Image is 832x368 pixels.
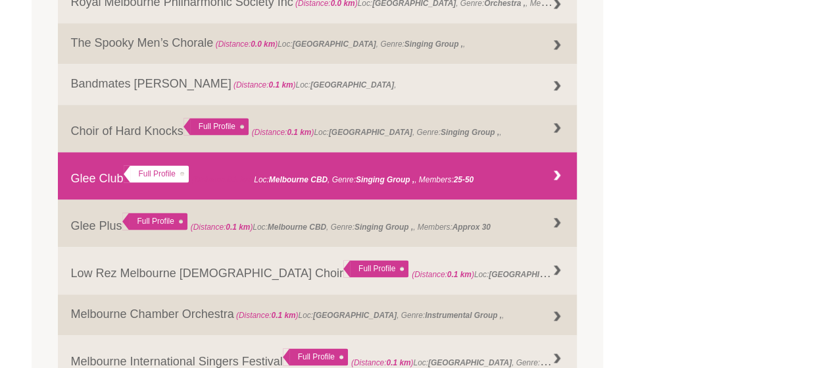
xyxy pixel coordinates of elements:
[191,223,491,232] span: Loc: , Genre: , Members:
[351,355,625,368] span: Loc: , Genre: ,
[213,39,465,49] span: Loc: , Genre: ,
[453,223,491,232] strong: Approx 30
[192,175,474,184] span: Loc: , Genre: , Members:
[404,39,463,49] strong: Singing Group ,
[192,175,255,184] span: (Distance: )
[252,128,314,137] span: (Distance: )
[58,199,577,247] a: Glee Plus Full Profile (Distance:0.1 km)Loc:Melbourne CBD, Genre:Singing Group ,, Members:Approx 30
[447,270,472,279] strong: 0.1 km
[287,128,311,137] strong: 0.1 km
[343,260,408,277] div: Full Profile
[268,223,326,232] strong: Melbourne CBD
[226,223,250,232] strong: 0.1 km
[271,311,295,320] strong: 0.1 km
[234,311,504,320] span: Loc: , Genre: ,
[329,128,412,137] strong: [GEOGRAPHIC_DATA]
[269,175,328,184] strong: Melbourne CBD
[58,23,577,64] a: The Spooky Men’s Chorale (Distance:0.0 km)Loc:[GEOGRAPHIC_DATA], Genre:Singing Group ,,
[412,267,707,280] span: Loc: , Genre: , Members:
[310,80,394,90] strong: [GEOGRAPHIC_DATA]
[355,223,413,232] strong: Singing Group ,
[268,80,293,90] strong: 0.1 km
[425,311,502,320] strong: Instrumental Group ,
[356,175,414,184] strong: Singing Group ,
[58,105,577,152] a: Choir of Hard Knocks Full Profile (Distance:0.1 km)Loc:[GEOGRAPHIC_DATA], Genre:Singing Group ,,
[58,247,577,294] a: Low Rez Melbourne [DEMOGRAPHIC_DATA] Choir Full Profile (Distance:0.1 km)Loc:[GEOGRAPHIC_DATA], G...
[283,348,348,365] div: Full Profile
[441,128,499,137] strong: Singing Group ,
[191,223,253,232] span: (Distance: )
[58,152,577,199] a: Glee Club Full Profile (Distance:0.1 km)Loc:Melbourne CBD, Genre:Singing Group ,, Members:25-50
[122,213,187,230] div: Full Profile
[58,64,577,105] a: Bandmates [PERSON_NAME] (Distance:0.1 km)Loc:[GEOGRAPHIC_DATA],
[489,267,572,280] strong: [GEOGRAPHIC_DATA]
[351,358,414,367] span: (Distance: )
[386,358,410,367] strong: 0.1 km
[184,118,249,135] div: Full Profile
[251,39,275,49] strong: 0.0 km
[58,294,577,335] a: Melbourne Chamber Orchestra (Distance:0.1 km)Loc:[GEOGRAPHIC_DATA], Genre:Instrumental Group ,,
[232,80,397,90] span: Loc: ,
[227,175,251,184] strong: 0.1 km
[313,311,397,320] strong: [GEOGRAPHIC_DATA]
[293,39,376,49] strong: [GEOGRAPHIC_DATA]
[216,39,278,49] span: (Distance: )
[454,175,474,184] strong: 25-50
[124,165,189,182] div: Full Profile
[233,80,296,90] span: (Distance: )
[412,270,474,279] span: (Distance: )
[428,358,512,367] strong: [GEOGRAPHIC_DATA]
[252,128,502,137] span: Loc: , Genre: ,
[236,311,299,320] span: (Distance: )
